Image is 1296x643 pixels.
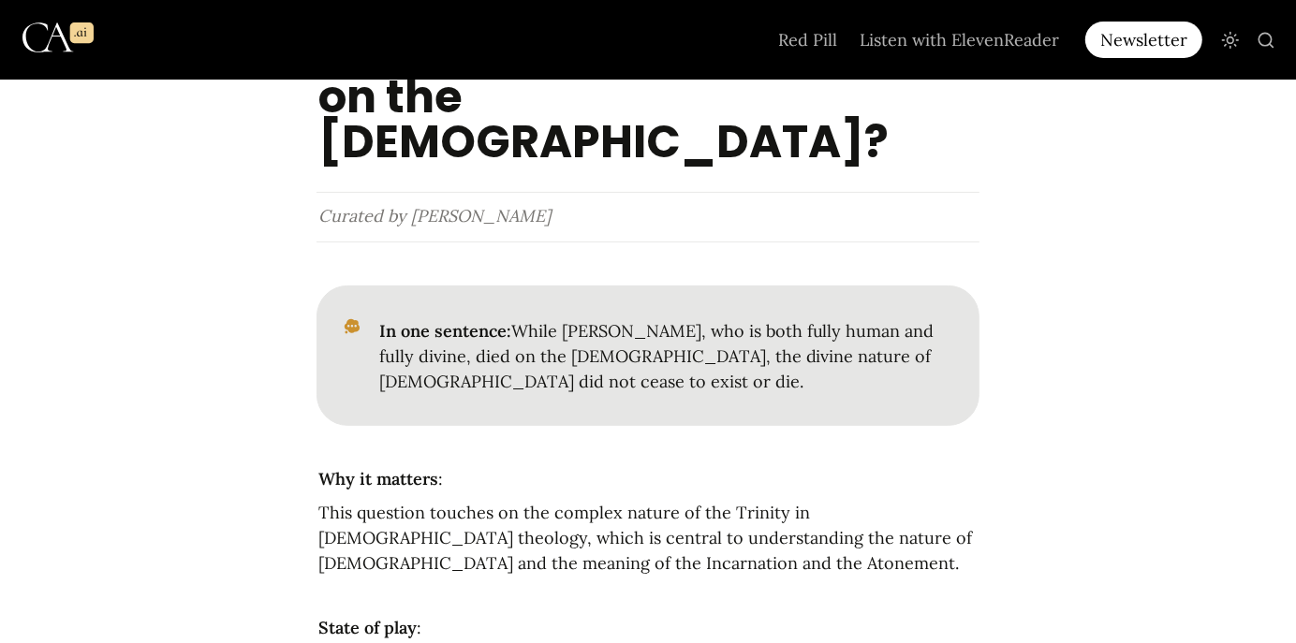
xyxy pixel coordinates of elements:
[318,468,438,490] strong: Why it matters
[1085,22,1210,58] a: Newsletter
[317,463,979,497] p: :
[377,315,950,397] p: While [PERSON_NAME], who is both fully human and fully divine, died on the [DEMOGRAPHIC_DATA], th...
[318,617,417,638] strong: State of play
[1085,22,1202,58] div: Newsletter
[317,497,979,578] p: This question touches on the complex nature of the Trinity in [DEMOGRAPHIC_DATA] theology, which ...
[341,317,362,336] img: icon
[318,205,551,227] span: Curated by [PERSON_NAME]
[379,320,511,342] strong: In one sentence:
[22,6,94,70] img: Logo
